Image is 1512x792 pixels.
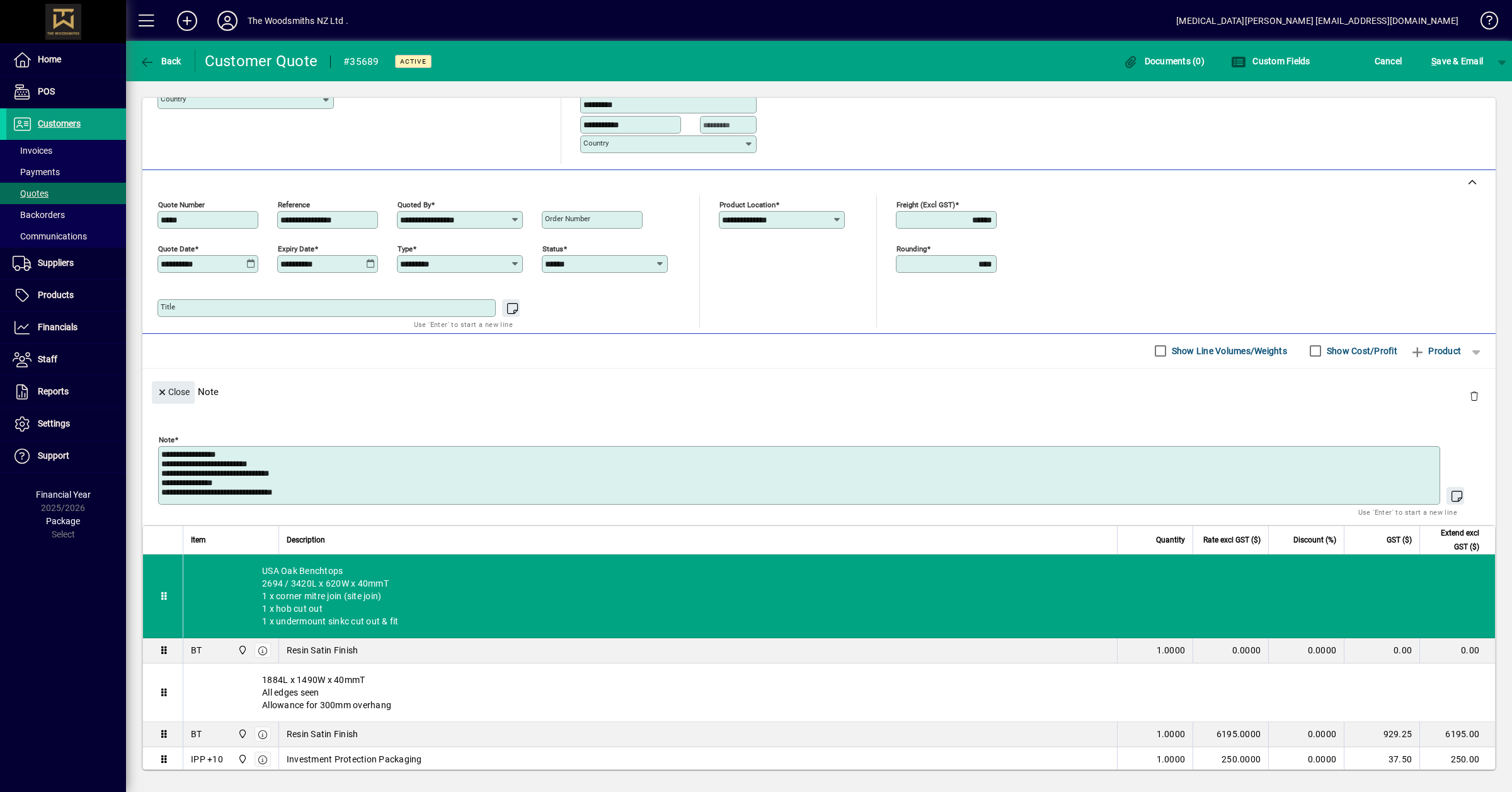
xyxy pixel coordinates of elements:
span: ave & Email [1431,51,1483,71]
button: Cancel [1372,50,1406,72]
mat-label: Order number [545,214,590,223]
a: POS [6,76,126,108]
span: Back [139,56,181,66]
span: Communications [13,231,87,241]
div: 1884L x 1490W x 40mmT All edges seen Allowance for 300mm overhang [183,663,1495,721]
div: BT [191,728,202,740]
span: 1.0000 [1157,728,1186,740]
span: Extend excl GST ($) [1428,526,1479,554]
label: Show Cost/Profit [1324,345,1397,357]
span: Support [38,451,69,461]
span: Quantity [1156,533,1185,547]
span: Description [287,533,325,547]
div: [MEDICAL_DATA][PERSON_NAME] [EMAIL_ADDRESS][DOMAIN_NAME] [1176,11,1458,31]
button: Save & Email [1425,50,1489,72]
span: Payments [13,167,60,177]
label: Show Line Volumes/Weights [1169,345,1287,357]
span: Resin Satin Finish [287,728,358,740]
span: The Woodsmiths [234,643,249,657]
div: #35689 [343,52,379,72]
span: Resin Satin Finish [287,644,358,657]
span: GST ($) [1387,533,1412,547]
a: Backorders [6,204,126,226]
button: Delete [1459,381,1489,411]
span: Products [38,290,74,300]
span: Rate excl GST ($) [1203,533,1261,547]
mat-label: Quote number [158,200,205,209]
a: Staff [6,344,126,376]
span: Financial Year [36,490,91,500]
span: Home [38,54,61,64]
a: Knowledge Base [1471,3,1496,43]
div: IPP +10 [191,753,223,766]
span: The Woodsmiths [234,752,249,766]
div: Note [142,369,1496,415]
div: The Woodsmiths NZ Ltd . [248,11,348,31]
mat-label: Freight (excl GST) [896,200,955,209]
span: Reports [38,386,69,396]
span: 1.0000 [1157,753,1186,766]
span: Invoices [13,146,52,156]
div: USA Oak Benchtops 2694 / 3420L x 620W x 40mmT 1 x corner mitre join (site join) 1 x hob cut out 1... [183,554,1495,638]
mat-label: Type [398,244,413,253]
mat-label: Status [542,244,563,253]
span: Cancel [1375,51,1402,71]
td: 250.00 [1419,747,1495,772]
span: Documents (0) [1123,56,1205,66]
a: Products [6,280,126,311]
a: Quotes [6,183,126,204]
mat-label: Title [161,302,175,311]
app-page-header-button: Delete [1459,390,1489,401]
td: 0.0000 [1268,747,1344,772]
mat-label: Quote date [158,244,195,253]
mat-label: Quoted by [398,200,431,209]
span: Investment Protection Packaging [287,753,422,766]
div: BT [191,644,202,657]
span: Quotes [13,188,49,198]
mat-hint: Use 'Enter' to start a new line [1358,505,1457,519]
mat-label: Product location [719,200,776,209]
a: Suppliers [6,248,126,279]
button: Documents (0) [1120,50,1208,72]
mat-label: Note [159,435,175,444]
a: Support [6,440,126,472]
span: Custom Fields [1231,56,1310,66]
span: Customers [38,118,81,129]
button: Close [152,381,195,404]
span: Staff [38,354,57,364]
td: 0.00 [1344,638,1419,663]
span: POS [38,86,55,96]
td: 37.50 [1344,747,1419,772]
a: Financials [6,312,126,343]
span: Financials [38,322,77,332]
td: 0.0000 [1268,722,1344,747]
a: Invoices [6,140,126,161]
div: 0.0000 [1201,644,1261,657]
a: Communications [6,226,126,247]
span: The Woodsmiths [234,727,249,741]
td: 6195.00 [1419,722,1495,747]
td: 0.0000 [1268,638,1344,663]
span: Suppliers [38,258,74,268]
app-page-header-button: Back [126,50,195,72]
div: 250.0000 [1201,753,1261,766]
span: Backorders [13,210,65,220]
mat-label: Country [161,95,186,103]
button: Back [136,50,185,72]
span: Settings [38,418,70,428]
mat-label: Reference [278,200,310,209]
td: 929.25 [1344,722,1419,747]
span: Active [400,57,427,66]
td: 0.00 [1419,638,1495,663]
mat-label: Rounding [896,244,927,253]
app-page-header-button: Close [149,386,198,397]
span: 1.0000 [1157,644,1186,657]
span: Discount (%) [1293,533,1336,547]
span: Item [191,533,206,547]
button: Product [1404,340,1467,362]
a: Settings [6,408,126,440]
span: Close [157,382,190,403]
button: Profile [207,9,248,32]
div: 6195.0000 [1201,728,1261,740]
a: Reports [6,376,126,408]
